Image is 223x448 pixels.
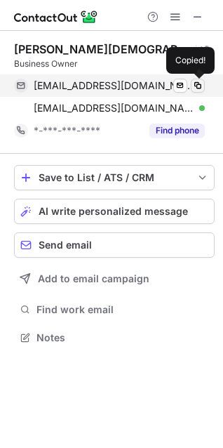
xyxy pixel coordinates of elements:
[36,331,209,344] span: Notes
[149,124,205,138] button: Reveal Button
[14,58,215,70] div: Business Owner
[34,79,194,92] span: [EMAIL_ADDRESS][DOMAIN_NAME]
[14,165,215,190] button: save-profile-one-click
[14,42,191,56] div: [PERSON_NAME][DEMOGRAPHIC_DATA]
[39,172,190,183] div: Save to List / ATS / CRM
[14,199,215,224] button: AI write personalized message
[36,303,209,316] span: Find work email
[39,206,188,217] span: AI write personalized message
[38,273,149,284] span: Add to email campaign
[14,8,98,25] img: ContactOut v5.3.10
[14,300,215,319] button: Find work email
[34,102,194,114] span: [EMAIL_ADDRESS][DOMAIN_NAME]
[14,232,215,258] button: Send email
[39,239,92,251] span: Send email
[14,266,215,291] button: Add to email campaign
[14,328,215,348] button: Notes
